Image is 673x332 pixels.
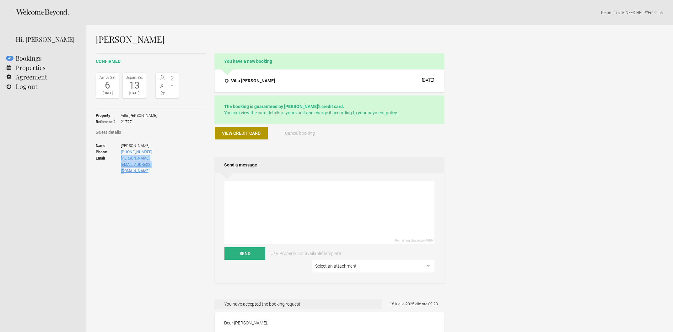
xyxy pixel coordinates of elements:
strong: Name [96,143,121,149]
span: - [167,82,177,89]
div: Hi, [PERSON_NAME] [16,35,77,44]
h1: [PERSON_NAME] [96,35,444,44]
strong: Email [96,155,121,174]
h3: Guest details [96,129,206,135]
h2: Send a message [215,157,444,173]
strong: Reference # [96,119,121,125]
flynt-notification-badge: 49 [6,56,13,61]
div: 13 [124,81,144,90]
a: [PHONE_NUMBER] [121,150,152,154]
div: [DATE] [98,90,117,96]
span: [PERSON_NAME] [121,143,179,149]
div: 6 [98,81,117,90]
button: Cancel booking [274,127,327,139]
strong: Phone [96,149,121,155]
span: 21777 [121,119,157,125]
span: - [167,90,177,96]
button: Send [224,247,265,260]
a: Email us [648,10,663,15]
h2: You have a new booking [215,53,444,69]
div: You have accepted the booking request. [215,299,381,309]
div: Arrive Sat [98,74,117,81]
span: Cancel booking [285,131,315,136]
span: 2 [167,75,177,81]
strong: The booking is guaranteed by [PERSON_NAME]’s credit card. [224,104,344,109]
button: View credit card [215,127,268,139]
h4: Villa [PERSON_NAME] [225,78,275,84]
a: Return to site [601,10,624,15]
div: Depart Sat [124,74,144,81]
a: [PERSON_NAME][EMAIL_ADDRESS][DOMAIN_NAME] [121,156,151,173]
strong: Property [96,112,121,119]
h2: confirmed [96,58,206,65]
span: View credit card [222,131,261,136]
flynt-date-display: 18 luglio 2025 alle ore 09:23 [390,302,438,306]
span: Villa [PERSON_NAME] [121,112,157,119]
a: Use 'Property not available' template [266,247,345,260]
p: | NEED HELP? . [96,9,664,16]
div: [DATE] [422,78,434,83]
div: [DATE] [124,90,144,96]
button: Villa [PERSON_NAME] [DATE] [220,74,439,87]
p: You can view the card details in your vault and charge it according to your payment policy. [224,103,435,116]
